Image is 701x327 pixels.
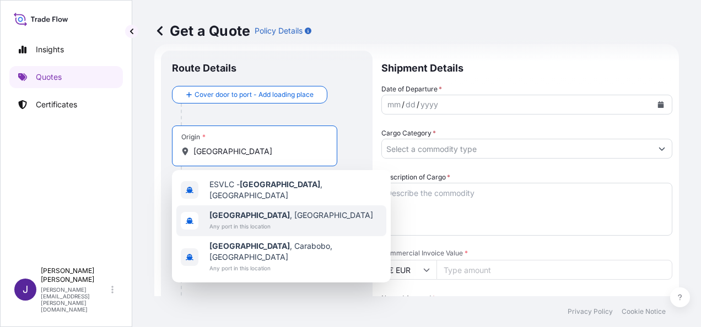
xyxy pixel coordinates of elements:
label: Description of Cargo [381,172,450,183]
span: Commercial Invoice Value [381,249,672,258]
p: Cookie Notice [622,307,666,316]
p: Route Details [172,62,236,75]
b: [GEOGRAPHIC_DATA] [209,241,290,250]
p: Get a Quote [154,22,250,40]
div: / [402,98,405,111]
span: Any port in this location [209,263,382,274]
div: day, [405,98,417,111]
label: Named Assured [381,293,435,304]
p: Insights [36,44,64,55]
p: Privacy Policy [568,307,613,316]
b: [GEOGRAPHIC_DATA] [240,179,320,189]
b: [GEOGRAPHIC_DATA] [209,210,290,220]
p: Quotes [36,72,62,83]
p: Policy Details [255,25,303,36]
p: [PERSON_NAME][EMAIL_ADDRESS][PERSON_NAME][DOMAIN_NAME] [41,286,109,313]
p: [PERSON_NAME] [PERSON_NAME] [41,266,109,284]
div: year, [419,98,439,111]
span: Cover door to port - Add loading place [195,89,314,100]
button: Calendar [652,96,670,113]
label: Cargo Category [381,128,436,139]
div: Show suggestions [172,170,391,282]
span: , Carabobo, [GEOGRAPHIC_DATA] [209,241,382,263]
span: J [23,284,28,295]
span: ESVLC - , [GEOGRAPHIC_DATA] [209,179,382,201]
input: Select a commodity type [382,139,652,159]
div: month, [386,98,402,111]
p: Certificates [36,99,77,110]
div: Origin [181,133,206,141]
input: Origin [193,146,323,157]
input: Type amount [436,260,672,280]
p: Shipment Details [381,51,672,84]
button: Show suggestions [652,139,672,159]
span: Date of Departure [381,84,442,95]
span: Any port in this location [209,221,373,232]
div: / [417,98,419,111]
span: , [GEOGRAPHIC_DATA] [209,210,373,221]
